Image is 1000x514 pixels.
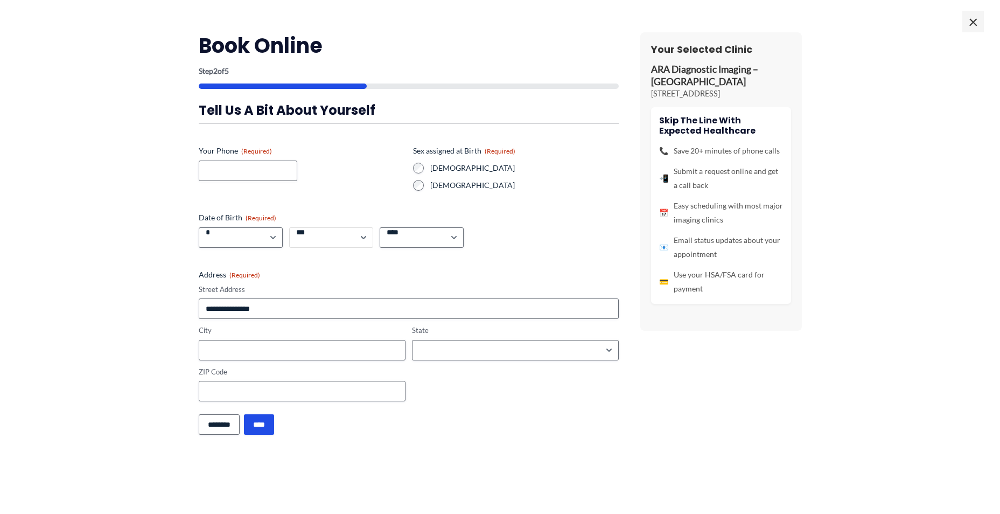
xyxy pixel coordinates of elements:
[413,145,515,156] legend: Sex assigned at Birth
[659,233,783,261] li: Email status updates about your appointment
[199,325,405,336] label: City
[651,64,791,88] p: ARA Diagnostic Imaging – [GEOGRAPHIC_DATA]
[659,144,668,158] span: 📞
[199,212,276,223] legend: Date of Birth
[962,11,984,32] span: ×
[659,144,783,158] li: Save 20+ minutes of phone calls
[659,164,783,192] li: Submit a request online and get a call back
[651,43,791,55] h3: Your Selected Clinic
[659,275,668,289] span: 💳
[651,88,791,99] p: [STREET_ADDRESS]
[199,67,619,75] p: Step of
[199,102,619,119] h3: Tell us a bit about yourself
[485,147,515,155] span: (Required)
[229,271,260,279] span: (Required)
[659,115,783,136] h4: Skip the line with Expected Healthcare
[246,214,276,222] span: (Required)
[659,240,668,254] span: 📧
[659,268,783,296] li: Use your HSA/FSA card for payment
[225,66,229,75] span: 5
[430,163,619,173] label: [DEMOGRAPHIC_DATA]
[412,325,619,336] label: State
[241,147,272,155] span: (Required)
[199,284,619,295] label: Street Address
[430,180,619,191] label: [DEMOGRAPHIC_DATA]
[199,367,405,377] label: ZIP Code
[199,32,619,59] h2: Book Online
[199,145,404,156] label: Your Phone
[659,206,668,220] span: 📅
[213,66,218,75] span: 2
[659,199,783,227] li: Easy scheduling with most major imaging clinics
[199,269,260,280] legend: Address
[659,171,668,185] span: 📲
